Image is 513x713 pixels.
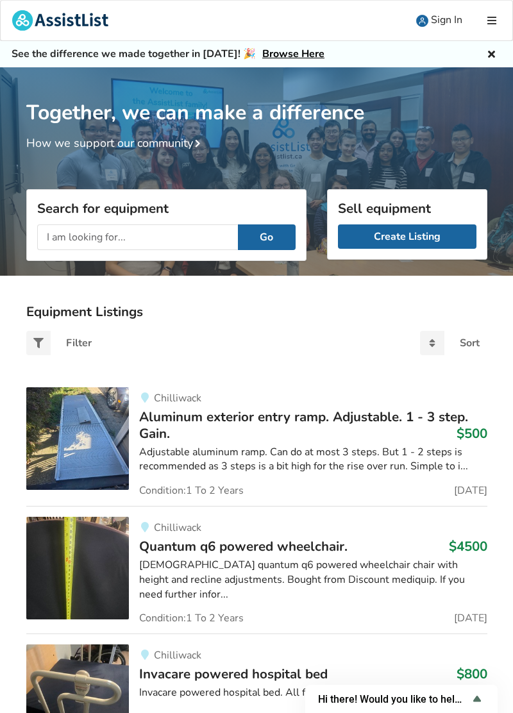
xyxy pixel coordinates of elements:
span: [DATE] [454,613,487,623]
h1: Together, we can make a difference [26,67,487,126]
a: Create Listing [338,224,476,249]
a: user icon Sign In [405,1,474,40]
span: [DATE] [454,485,487,496]
button: Show survey - Hi there! Would you like to help us improve AssistList? [318,691,485,707]
a: Browse Here [262,47,324,61]
input: I am looking for... [37,224,238,250]
div: Invacare powered hospital bed. All functions working. [139,685,487,700]
h5: See the difference we made together in [DATE]! 🎉 [12,47,324,61]
h3: $4500 [449,538,487,555]
span: Condition: 1 To 2 Years [139,485,244,496]
span: Hi there! Would you like to help us improve AssistList? [318,693,469,705]
span: Condition: 1 To 2 Years [139,613,244,623]
img: mobility-quantum q6 powered wheelchair. [26,517,129,619]
div: Filter [66,338,92,348]
a: How we support our community [26,135,206,151]
img: assistlist-logo [12,10,108,31]
span: Sign In [431,13,462,27]
span: Chilliwack [154,391,201,405]
span: Quantum q6 powered wheelchair. [139,537,348,555]
span: Chilliwack [154,648,201,662]
div: [DEMOGRAPHIC_DATA] quantum q6 powered wheelchair chair with height and recline adjustments. Bough... [139,558,487,602]
img: mobility-aluminum exterior entry ramp. adjustable. 1 - 3 step. gain. [26,387,129,490]
h3: $500 [457,425,487,442]
h3: $800 [457,666,487,682]
h3: Search for equipment [37,200,296,217]
div: Sort [460,338,480,348]
span: Chilliwack [154,521,201,535]
button: Go [238,224,296,250]
h3: Sell equipment [338,200,476,217]
a: mobility-quantum q6 powered wheelchair. ChilliwackQuantum q6 powered wheelchair.$4500[DEMOGRAPHIC... [26,506,487,633]
span: Aluminum exterior entry ramp. Adjustable. 1 - 3 step. Gain. [139,408,468,442]
img: user icon [416,15,428,27]
a: mobility-aluminum exterior entry ramp. adjustable. 1 - 3 step. gain. ChilliwackAluminum exterior ... [26,387,487,507]
h3: Equipment Listings [26,303,487,320]
span: Invacare powered hospital bed [139,665,328,683]
div: Adjustable aluminum ramp. Can do at most 3 steps. But 1 - 2 steps is recommended as 3 steps is a ... [139,445,487,474]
